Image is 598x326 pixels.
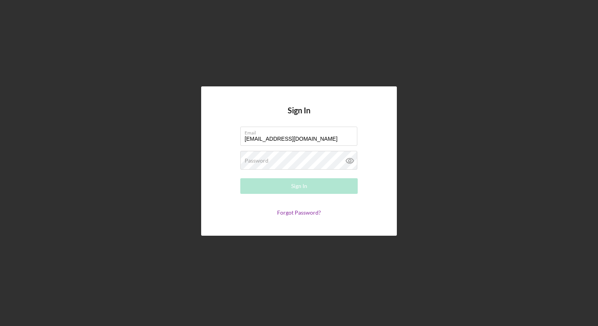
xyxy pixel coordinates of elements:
[277,209,321,216] a: Forgot Password?
[245,158,268,164] label: Password
[240,178,358,194] button: Sign In
[288,106,310,127] h4: Sign In
[245,127,357,136] label: Email
[291,178,307,194] div: Sign In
